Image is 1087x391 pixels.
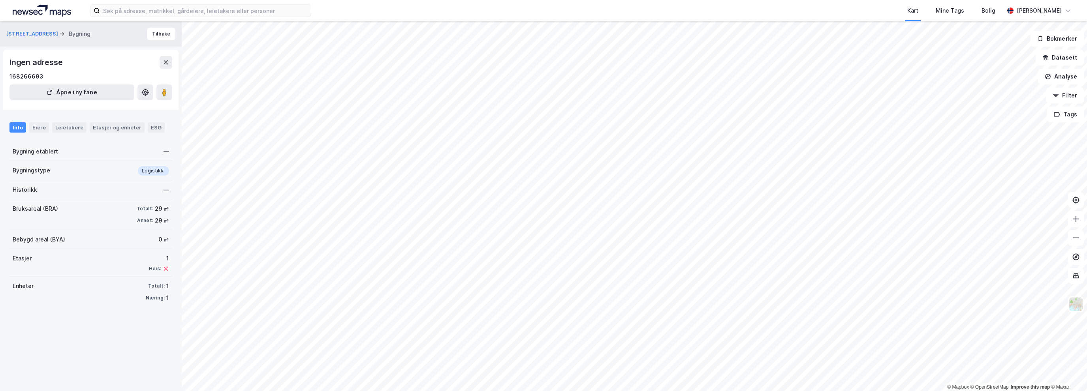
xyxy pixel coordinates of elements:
[29,122,49,133] div: Eiere
[9,56,64,69] div: Ingen adresse
[69,29,90,39] div: Bygning
[155,216,169,225] div: 29 ㎡
[9,72,43,81] div: 168266693
[137,206,153,212] div: Totalt:
[166,293,169,303] div: 1
[1048,353,1087,391] div: Kontrollprogram for chat
[970,384,1009,390] a: OpenStreetMap
[1068,297,1083,312] img: Z
[148,122,165,133] div: ESG
[13,5,71,17] img: logo.a4113a55bc3d86da70a041830d287a7e.svg
[149,254,169,263] div: 1
[13,185,37,195] div: Historikk
[13,235,65,244] div: Bebygd areal (BYA)
[1047,107,1084,122] button: Tags
[1046,88,1084,103] button: Filter
[13,281,34,291] div: Enheter
[9,84,134,100] button: Åpne i ny fane
[13,204,58,213] div: Bruksareal (BRA)
[907,6,918,15] div: Kart
[1048,353,1087,391] iframe: Chat Widget
[164,147,169,156] div: —
[1036,50,1084,65] button: Datasett
[1031,31,1084,47] button: Bokmerker
[158,235,169,244] div: 0 ㎡
[9,122,26,133] div: Info
[164,185,169,195] div: —
[6,30,60,38] button: [STREET_ADDRESS]
[137,217,153,224] div: Annet:
[13,166,50,175] div: Bygningstype
[1011,384,1050,390] a: Improve this map
[13,254,32,263] div: Etasjer
[148,283,165,289] div: Totalt:
[982,6,995,15] div: Bolig
[93,124,141,131] div: Etasjer og enheter
[1017,6,1062,15] div: [PERSON_NAME]
[1038,69,1084,84] button: Analyse
[936,6,964,15] div: Mine Tags
[52,122,87,133] div: Leietakere
[166,281,169,291] div: 1
[147,28,175,40] button: Tilbake
[146,295,165,301] div: Næring:
[100,5,311,17] input: Søk på adresse, matrikkel, gårdeiere, leietakere eller personer
[155,204,169,213] div: 29 ㎡
[13,147,58,156] div: Bygning etablert
[149,266,161,272] div: Heis:
[947,384,969,390] a: Mapbox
